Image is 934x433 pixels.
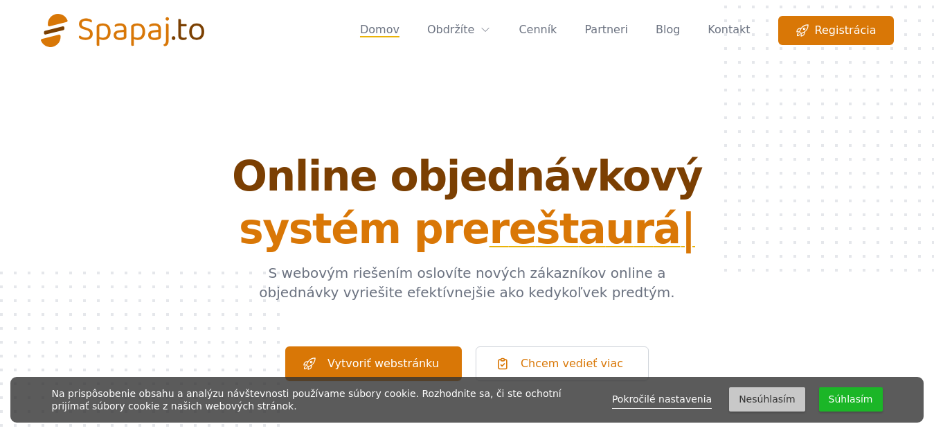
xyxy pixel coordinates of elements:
a: Partneri [584,16,628,45]
span: systém pre [41,208,894,249]
span: Registrácia [796,22,877,39]
div: Na prispôsobenie obsahu a analýzu návštevnosti používame súbory cookie. Rozhodnite sa, či ste och... [52,387,581,412]
span: r e š t a u r á [490,204,681,253]
a: Chcem vedieť viac [476,346,649,381]
span: Online objednávkový [41,155,894,197]
a: Registrácia [778,16,894,45]
button: Súhlasím [819,387,883,412]
a: Obdržíte [427,21,491,38]
nav: Global [41,17,894,44]
a: Domov [360,16,399,45]
button: Nesúhlasím [729,387,805,412]
a: Blog [656,16,680,45]
span: | [681,204,695,253]
a: Cenník [519,16,557,45]
a: Pokročilé nastavenia [612,391,712,409]
p: S webovým riešením oslovíte nových zákazníkov online a objednávky vyriešite efektívnejšie ako ked... [235,263,700,302]
a: Vytvoriť webstránku [285,346,462,381]
a: Kontakt [708,16,750,45]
